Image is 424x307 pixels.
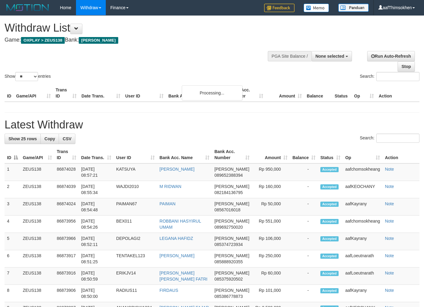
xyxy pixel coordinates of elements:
[79,37,118,44] span: [PERSON_NAME]
[5,3,51,12] img: MOTION_logo.png
[114,198,157,216] td: PAIMAN67
[114,146,157,163] th: User ID: activate to sort column ascending
[252,250,290,268] td: Rp 250,000
[382,146,419,163] th: Action
[54,181,79,198] td: 86874039
[63,136,71,141] span: CSV
[79,181,114,198] td: [DATE] 08:55:34
[5,285,20,302] td: 8
[5,72,51,81] label: Show entries
[157,146,212,163] th: Bank Acc. Name: activate to sort column ascending
[214,253,249,258] span: [PERSON_NAME]
[79,250,114,268] td: [DATE] 08:51:25
[343,250,382,268] td: aafLoeutnarath
[214,294,243,299] span: Copy 085386778873 to clipboard
[79,268,114,285] td: [DATE] 08:50:59
[252,268,290,285] td: Rp 60,000
[5,163,20,181] td: 1
[385,253,394,258] a: Note
[14,84,53,102] th: Game/API
[360,134,419,143] label: Search:
[40,134,59,144] a: Copy
[320,254,339,259] span: Accepted
[54,198,79,216] td: 86874024
[343,198,382,216] td: aafKayrany
[343,285,382,302] td: aafKayrany
[79,163,114,181] td: [DATE] 08:57:21
[15,72,38,81] select: Showentries
[290,285,318,302] td: -
[79,84,123,102] th: Date Trans.
[20,268,54,285] td: ZEUS138
[385,219,394,223] a: Note
[318,146,343,163] th: Status: activate to sort column ascending
[343,163,382,181] td: aafchomsokheang
[160,219,201,230] a: ROBBANI HASYIRUL UMAM
[360,72,419,81] label: Search:
[266,84,304,102] th: Amount
[252,198,290,216] td: Rp 50,000
[54,268,79,285] td: 86873916
[182,85,243,101] div: Processing...
[320,202,339,207] span: Accepted
[376,84,419,102] th: Action
[114,216,157,233] td: BEX011
[376,134,419,143] input: Search:
[5,37,277,43] h4: Game: Bank:
[114,181,157,198] td: WAJDI2010
[79,233,114,250] td: [DATE] 08:52:11
[320,271,339,276] span: Accepted
[343,216,382,233] td: aafchomsokheang
[252,285,290,302] td: Rp 101,000
[343,146,382,163] th: Op: activate to sort column ascending
[214,190,243,195] span: Copy 082184136795 to clipboard
[227,84,266,102] th: Bank Acc. Number
[20,146,54,163] th: Game/API: activate to sort column ascending
[20,250,54,268] td: ZEUS138
[54,216,79,233] td: 86873956
[290,163,318,181] td: -
[5,198,20,216] td: 3
[252,163,290,181] td: Rp 950,000
[398,61,415,72] a: Stop
[123,84,166,102] th: User ID
[290,181,318,198] td: -
[5,268,20,285] td: 7
[385,271,394,275] a: Note
[21,37,65,44] span: OXPLAY > ZEUS138
[343,181,382,198] td: aafKEOCHANY
[114,285,157,302] td: RADIUS11
[338,4,369,12] img: panduan.png
[214,236,249,241] span: [PERSON_NAME]
[20,285,54,302] td: ZEUS138
[376,72,419,81] input: Search:
[44,136,55,141] span: Copy
[252,181,290,198] td: Rp 160,000
[304,4,329,12] img: Button%20Memo.svg
[290,268,318,285] td: -
[214,167,249,172] span: [PERSON_NAME]
[212,146,252,163] th: Bank Acc. Number: activate to sort column ascending
[5,233,20,250] td: 5
[5,22,277,34] h1: Withdraw List
[20,198,54,216] td: ZEUS138
[54,250,79,268] td: 86873917
[160,184,181,189] a: M RIDWAN
[290,250,318,268] td: -
[214,242,243,247] span: Copy 085374723934 to clipboard
[320,167,339,172] span: Accepted
[5,250,20,268] td: 6
[343,268,382,285] td: aafLoeutnarath
[160,167,195,172] a: [PERSON_NAME]
[114,163,157,181] td: KATSUYA
[268,51,312,61] div: PGA Site Balance /
[214,207,240,212] span: Copy 08567016018 to clipboard
[320,288,339,293] span: Accepted
[264,4,295,12] img: Feedback.jpg
[320,219,339,224] span: Accepted
[385,236,394,241] a: Note
[5,181,20,198] td: 2
[166,84,227,102] th: Bank Acc. Name
[59,134,75,144] a: CSV
[160,236,193,241] a: LEGANA HAFIDZ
